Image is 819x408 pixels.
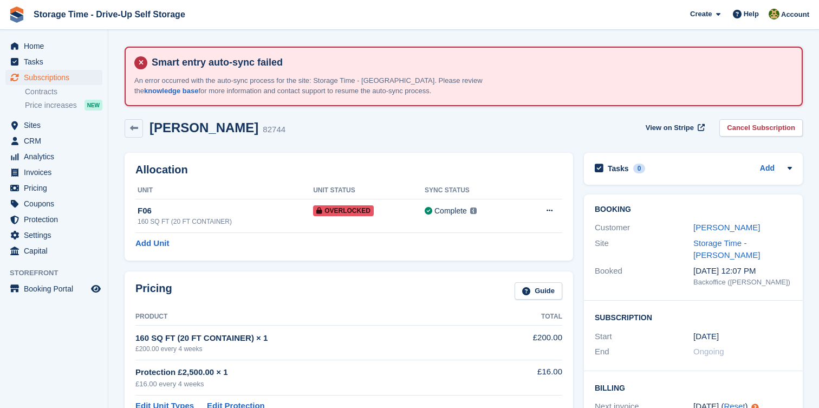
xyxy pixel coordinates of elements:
a: menu [5,38,102,54]
img: icon-info-grey-7440780725fd019a000dd9b08b2336e03edf1995a4989e88bcd33f0948082b44.svg [470,208,477,214]
span: Help [744,9,759,20]
a: menu [5,281,102,296]
div: 82744 [263,124,285,136]
a: menu [5,180,102,196]
a: menu [5,70,102,85]
a: Add Unit [135,237,169,250]
span: Coupons [24,196,89,211]
span: View on Stripe [646,122,694,133]
div: Protection £2,500.00 × 1 [135,366,485,379]
span: Analytics [24,149,89,164]
div: Start [595,331,693,343]
div: 160 SQ FT (20 FT CONTAINER) [138,217,313,226]
span: Price increases [25,100,77,111]
div: F06 [138,205,313,217]
h4: Smart entry auto-sync failed [147,56,793,69]
a: menu [5,149,102,164]
th: Total [485,308,562,326]
a: Storage Time - [PERSON_NAME] [693,238,760,260]
span: Invoices [24,165,89,180]
h2: Tasks [608,164,629,173]
a: [PERSON_NAME] [693,223,760,232]
span: Create [690,9,712,20]
div: Backoffice ([PERSON_NAME]) [693,277,792,288]
div: £16.00 every 4 weeks [135,379,485,390]
a: Contracts [25,87,102,97]
span: Sites [24,118,89,133]
a: menu [5,196,102,211]
span: Ongoing [693,347,724,356]
div: End [595,346,693,358]
span: Tasks [24,54,89,69]
h2: Billing [595,382,792,393]
th: Product [135,308,485,326]
h2: Pricing [135,282,172,300]
a: Price increases NEW [25,99,102,111]
h2: Booking [595,205,792,214]
a: menu [5,243,102,258]
div: Site [595,237,693,262]
a: View on Stripe [641,119,707,137]
a: Guide [515,282,562,300]
a: menu [5,54,102,69]
a: menu [5,133,102,148]
div: Complete [434,205,467,217]
th: Sync Status [425,182,521,199]
a: menu [5,212,102,227]
span: Pricing [24,180,89,196]
div: 0 [633,164,646,173]
a: Preview store [89,282,102,295]
img: stora-icon-8386f47178a22dfd0bd8f6a31ec36ba5ce8667c1dd55bd0f319d3a0aa187defe.svg [9,7,25,23]
span: Account [781,9,809,20]
div: NEW [84,100,102,111]
span: CRM [24,133,89,148]
a: Add [760,163,775,175]
td: £200.00 [485,326,562,360]
a: menu [5,165,102,180]
th: Unit Status [313,182,425,199]
h2: Subscription [595,312,792,322]
a: knowledge base [144,87,198,95]
h2: [PERSON_NAME] [149,120,258,135]
p: An error occurred with the auto-sync process for the site: Storage Time - [GEOGRAPHIC_DATA]. Plea... [134,75,513,96]
a: menu [5,228,102,243]
a: Storage Time - Drive-Up Self Storage [29,5,190,23]
span: Overlocked [313,205,374,216]
div: [DATE] 12:07 PM [693,265,792,277]
span: Protection [24,212,89,227]
span: Storefront [10,268,108,279]
div: Booked [595,265,693,288]
span: Home [24,38,89,54]
div: £200.00 every 4 weeks [135,344,485,354]
span: Booking Portal [24,281,89,296]
div: Customer [595,222,693,234]
div: 160 SQ FT (20 FT CONTAINER) × 1 [135,332,485,345]
td: £16.00 [485,360,562,395]
time: 2025-05-08 00:00:00 UTC [693,331,719,343]
img: Zain Sarwar [769,9,779,20]
th: Unit [135,182,313,199]
span: Settings [24,228,89,243]
a: Cancel Subscription [719,119,803,137]
span: Capital [24,243,89,258]
a: menu [5,118,102,133]
span: Subscriptions [24,70,89,85]
h2: Allocation [135,164,562,176]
